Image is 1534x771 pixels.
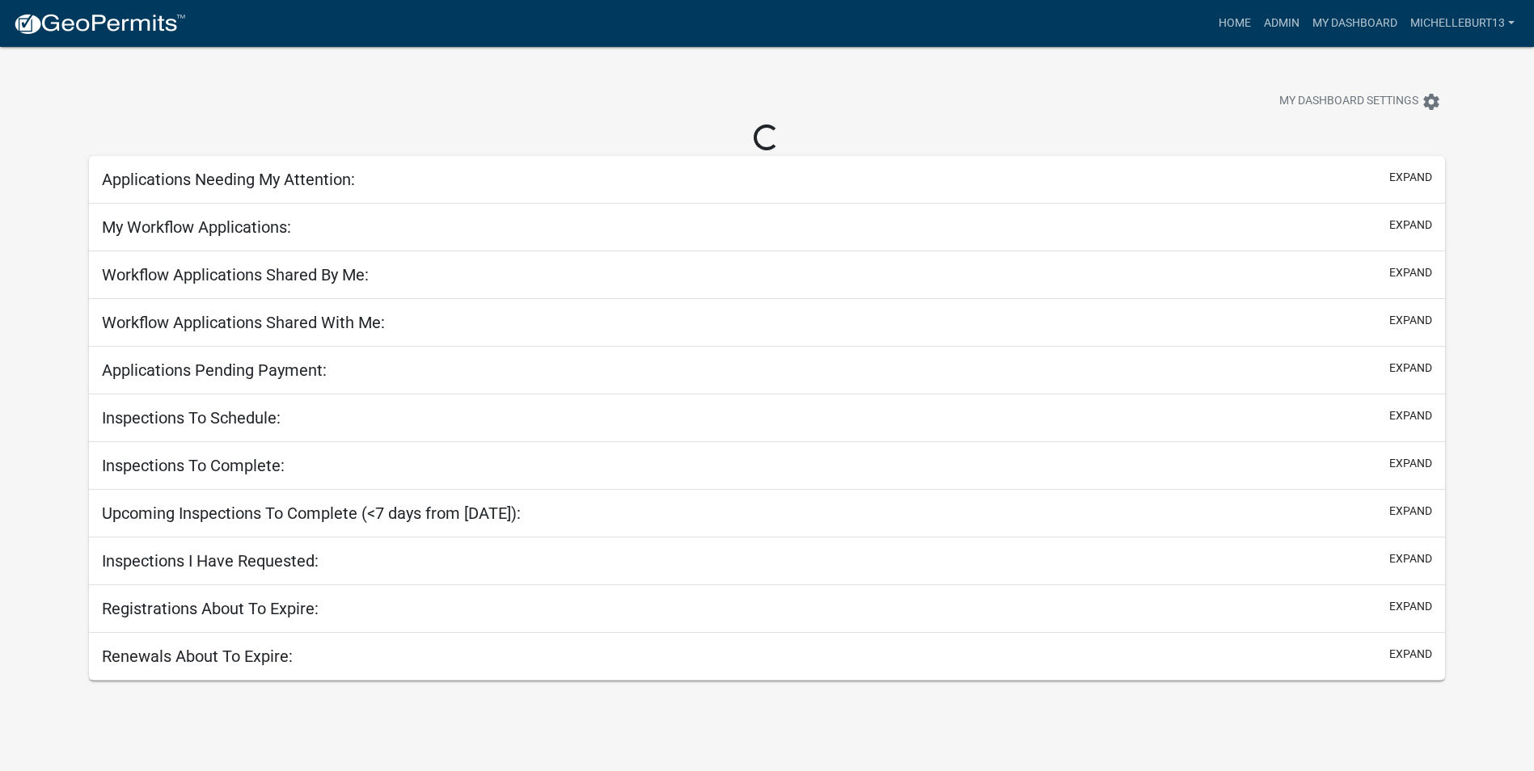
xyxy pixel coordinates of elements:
[102,551,319,571] h5: Inspections I Have Requested:
[1422,92,1441,112] i: settings
[1306,8,1404,39] a: My Dashboard
[102,265,369,284] h5: Workflow Applications Shared By Me:
[1279,92,1418,112] span: My Dashboard Settings
[1389,503,1432,520] button: expand
[102,170,355,189] h5: Applications Needing My Attention:
[102,313,385,332] h5: Workflow Applications Shared With Me:
[1257,8,1306,39] a: Admin
[1389,407,1432,424] button: expand
[102,408,281,428] h5: Inspections To Schedule:
[102,456,285,475] h5: Inspections To Complete:
[1389,598,1432,615] button: expand
[102,360,327,380] h5: Applications Pending Payment:
[1389,550,1432,567] button: expand
[1389,264,1432,281] button: expand
[102,217,291,237] h5: My Workflow Applications:
[102,647,293,666] h5: Renewals About To Expire:
[102,503,521,523] h5: Upcoming Inspections To Complete (<7 days from [DATE]):
[1404,8,1521,39] a: michelleburt13
[1266,86,1454,117] button: My Dashboard Settingssettings
[1389,455,1432,472] button: expand
[102,599,319,618] h5: Registrations About To Expire:
[1389,646,1432,663] button: expand
[1389,312,1432,329] button: expand
[1389,217,1432,234] button: expand
[1389,360,1432,377] button: expand
[1389,169,1432,186] button: expand
[1212,8,1257,39] a: Home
